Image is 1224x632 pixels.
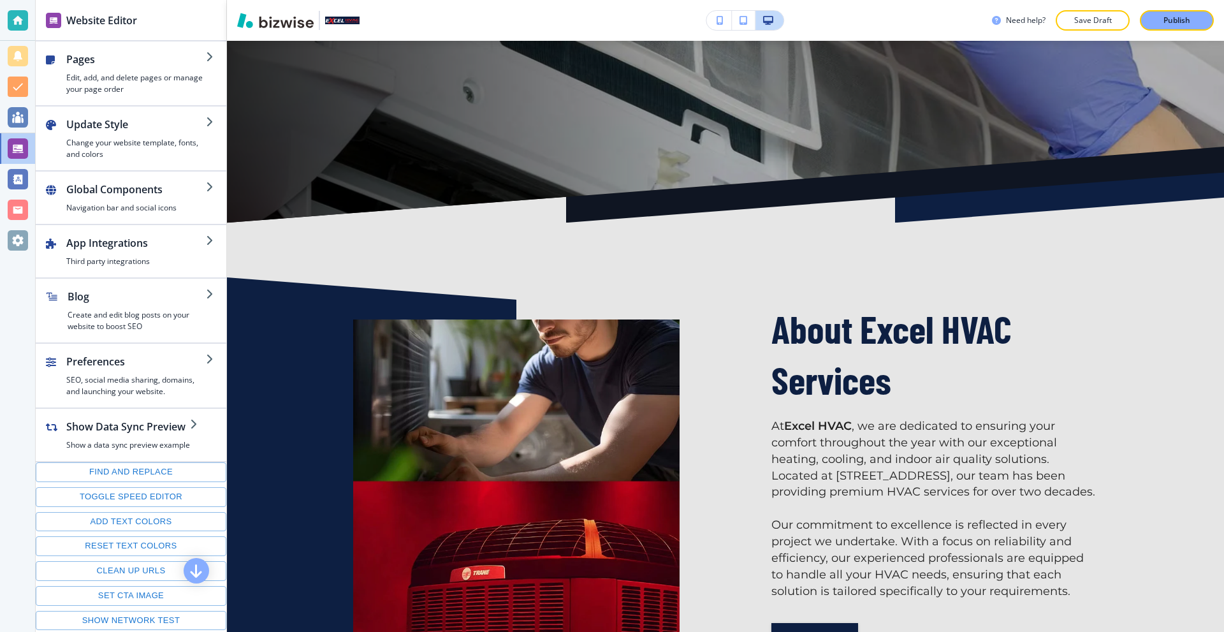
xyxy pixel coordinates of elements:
[66,235,206,251] h2: App Integrations
[66,13,137,28] h2: Website Editor
[36,279,226,342] button: BlogCreate and edit blog posts on your website to boost SEO
[36,225,226,277] button: App IntegrationsThird party integrations
[36,512,226,532] button: Add text colors
[66,354,206,369] h2: Preferences
[36,41,226,105] button: PagesEdit, add, and delete pages or manage your page order
[66,419,190,434] h2: Show Data Sync Preview
[1072,15,1113,26] p: Save Draft
[36,611,226,631] button: Show network test
[36,487,226,507] button: Toggle speed editor
[1056,10,1130,31] button: Save Draft
[66,137,206,160] h4: Change your website template, fonts, and colors
[36,586,226,606] button: Set CTA image
[1006,15,1045,26] h3: Need help?
[66,374,206,397] h4: SEO, social media sharing, domains, and launching your website.
[36,344,226,408] button: PreferencesSEO, social media sharing, domains, and launching your website.
[36,561,226,581] button: Clean up URLs
[325,17,360,24] img: Your Logo
[771,305,1019,402] span: About Excel HVAC Services
[66,72,206,95] h4: Edit, add, and delete pages or manage your page order
[66,439,190,451] h4: Show a data sync preview example
[784,419,852,433] strong: Excel HVAC
[46,13,61,28] img: editor icon
[36,462,226,482] button: Find and replace
[771,418,1098,501] p: At , we are dedicated to ensuring your comfort throughout the year with our exceptional heating, ...
[66,256,206,267] h4: Third party integrations
[66,202,206,214] h4: Navigation bar and social icons
[68,309,206,332] h4: Create and edit blog posts on your website to boost SEO
[36,409,210,461] button: Show Data Sync PreviewShow a data sync preview example
[36,536,226,556] button: Reset text colors
[36,172,226,224] button: Global ComponentsNavigation bar and social icons
[68,289,206,304] h2: Blog
[36,107,226,170] button: Update StyleChange your website template, fonts, and colors
[66,182,206,197] h2: Global Components
[66,117,206,132] h2: Update Style
[237,13,314,28] img: Bizwise Logo
[66,52,206,67] h2: Pages
[1163,15,1190,26] p: Publish
[771,517,1098,600] p: Our commitment to excellence is reflected in every project we undertake. With a focus on reliabil...
[1140,10,1214,31] button: Publish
